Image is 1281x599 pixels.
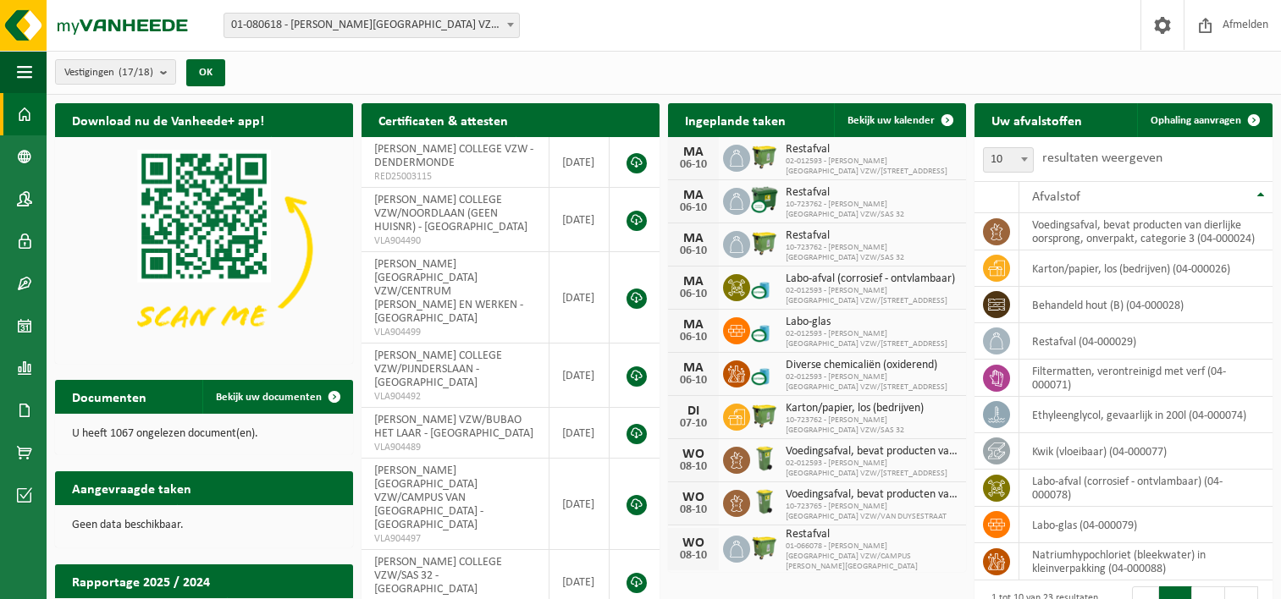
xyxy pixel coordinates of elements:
[55,103,281,136] h2: Download nu de Vanheede+ app!
[55,471,208,504] h2: Aangevraagde taken
[676,202,710,214] div: 06-10
[750,185,779,214] img: WB-1100-CU
[786,286,958,306] span: 02-012593 - [PERSON_NAME][GEOGRAPHIC_DATA] VZW/[STREET_ADDRESS]
[848,115,935,126] span: Bekijk uw kalender
[119,67,153,78] count: (17/18)
[786,415,958,436] span: 10-723762 - [PERSON_NAME][GEOGRAPHIC_DATA] VZW/SAS 32
[374,441,536,454] span: VLA904489
[676,448,710,461] div: WO
[676,418,710,430] div: 07-10
[374,414,533,440] span: [PERSON_NAME] VZW/BUBAO HET LAAR - [GEOGRAPHIC_DATA]
[750,228,779,257] img: WB-1100-HPE-GN-50
[786,272,958,286] span: Labo-afval (corrosief - ontvlambaar)
[786,541,958,572] span: 01-066078 - [PERSON_NAME][GEOGRAPHIC_DATA] VZW/CAMPUS [PERSON_NAME][GEOGRAPHIC_DATA]
[676,504,710,516] div: 08-10
[786,372,958,393] span: 02-012593 - [PERSON_NAME][GEOGRAPHIC_DATA] VZW/[STREET_ADDRESS]
[374,326,536,339] span: VLA904499
[1042,151,1162,165] label: resultaten weergeven
[786,359,958,372] span: Diverse chemicaliën (oxiderend)
[1032,190,1080,204] span: Afvalstof
[676,332,710,343] div: 06-10
[676,289,710,300] div: 06-10
[750,444,779,473] img: WB-0140-HPE-GN-50
[224,14,519,37] span: 01-080618 - OSCAR ROMERO COLLEGE VZW - DENDERMONDE
[224,13,520,38] span: 01-080618 - OSCAR ROMERO COLLEGE VZW - DENDERMONDE
[374,349,502,389] span: [PERSON_NAME] COLLEGE VZW/PIJNDERSLAAN - [GEOGRAPHIC_DATA]
[750,533,779,562] img: WB-1100-HPE-GN-50
[64,60,153,85] span: Vestigingen
[786,459,958,479] span: 02-012593 - [PERSON_NAME][GEOGRAPHIC_DATA] VZW/[STREET_ADDRESS]
[374,170,536,184] span: RED25003115
[202,380,351,414] a: Bekijk uw documenten
[186,59,225,86] button: OK
[786,186,958,200] span: Restafval
[1019,543,1273,580] td: natriumhypochloriet (bleekwater) in kleinverpakking (04-000088)
[786,528,958,541] span: Restafval
[786,229,958,243] span: Restafval
[72,428,336,440] p: U heeft 1067 ongelezen document(en).
[750,401,779,430] img: WB-1100-HPE-GN-50
[984,148,1033,172] span: 10
[374,532,536,546] span: VLA904497
[55,137,353,360] img: Download de VHEPlus App
[786,502,958,522] span: 10-723765 - [PERSON_NAME][GEOGRAPHIC_DATA] VZW/VAN DUYSESTRAAT
[676,550,710,562] div: 08-10
[676,461,710,473] div: 08-10
[676,245,710,257] div: 06-10
[750,142,779,171] img: WB-1100-HPE-GN-50
[549,343,610,408] td: [DATE]
[786,488,958,502] span: Voedingsafval, bevat producten van dierlijke oorsprong, onverpakt, categorie 3
[975,103,1099,136] h2: Uw afvalstoffen
[374,464,483,531] span: [PERSON_NAME][GEOGRAPHIC_DATA] VZW/CAMPUS VAN [GEOGRAPHIC_DATA] - [GEOGRAPHIC_DATA]
[55,59,176,85] button: Vestigingen(17/18)
[786,402,958,415] span: Karton/papier, los (bedrijven)
[549,252,610,343] td: [DATE]
[676,404,710,418] div: DI
[374,234,536,248] span: VLA904490
[374,143,533,169] span: [PERSON_NAME] COLLEGE VZW - DENDERMONDE
[1151,115,1241,126] span: Ophaling aanvragen
[1019,213,1273,250] td: voedingsafval, bevat producten van dierlijke oorsprong, onverpakt, categorie 3 (04-000024)
[549,408,610,459] td: [DATE]
[676,232,710,245] div: MA
[786,445,958,459] span: Voedingsafval, bevat producten van dierlijke oorsprong, onverpakt, categorie 3
[8,562,283,599] iframe: chat widget
[676,375,710,387] div: 06-10
[1019,433,1273,470] td: kwik (vloeibaar) (04-000077)
[786,143,958,157] span: Restafval
[362,103,525,136] h2: Certificaten & attesten
[1019,323,1273,360] td: restafval (04-000029)
[676,318,710,332] div: MA
[750,315,779,343] img: LP-OT-00060-CU
[676,146,710,159] div: MA
[676,275,710,289] div: MA
[1019,250,1273,287] td: karton/papier, los (bedrijven) (04-000026)
[1019,360,1273,397] td: filtermatten, verontreinigd met verf (04-000071)
[750,487,779,516] img: WB-0140-HPE-GN-50
[983,147,1034,173] span: 10
[668,103,803,136] h2: Ingeplande taken
[374,390,536,404] span: VLA904492
[549,188,610,252] td: [DATE]
[1019,507,1273,543] td: labo-glas (04-000079)
[549,137,610,188] td: [DATE]
[676,189,710,202] div: MA
[786,200,958,220] span: 10-723762 - [PERSON_NAME][GEOGRAPHIC_DATA] VZW/SAS 32
[216,392,322,403] span: Bekijk uw documenten
[676,159,710,171] div: 06-10
[549,459,610,550] td: [DATE]
[374,258,523,325] span: [PERSON_NAME][GEOGRAPHIC_DATA] VZW/CENTRUM [PERSON_NAME] EN WERKEN - [GEOGRAPHIC_DATA]
[72,519,336,531] p: Geen data beschikbaar.
[750,272,779,300] img: LP-OT-00060-CU
[786,157,958,177] span: 02-012593 - [PERSON_NAME][GEOGRAPHIC_DATA] VZW/[STREET_ADDRESS]
[1019,470,1273,507] td: labo-afval (corrosief - ontvlambaar) (04-000078)
[1019,397,1273,433] td: ethyleenglycol, gevaarlijk in 200l (04-000074)
[786,243,958,263] span: 10-723762 - [PERSON_NAME][GEOGRAPHIC_DATA] VZW/SAS 32
[374,556,502,596] span: [PERSON_NAME] COLLEGE VZW/SAS 32 - [GEOGRAPHIC_DATA]
[676,536,710,550] div: WO
[786,329,958,349] span: 02-012593 - [PERSON_NAME][GEOGRAPHIC_DATA] VZW/[STREET_ADDRESS]
[55,380,163,413] h2: Documenten
[676,491,710,504] div: WO
[786,316,958,329] span: Labo-glas
[676,361,710,375] div: MA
